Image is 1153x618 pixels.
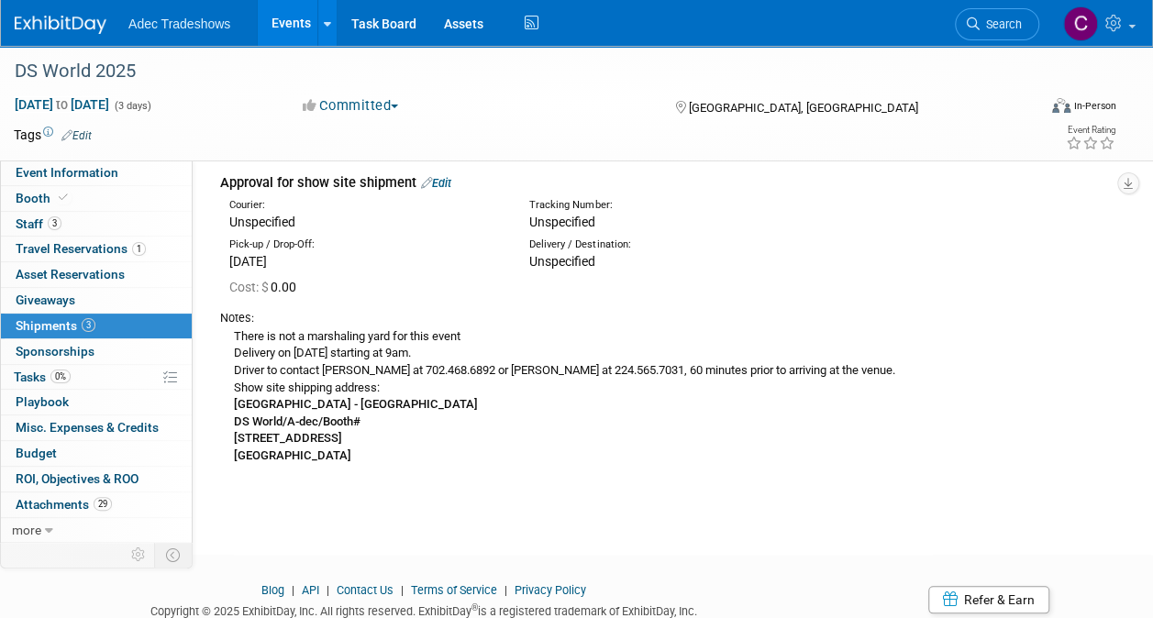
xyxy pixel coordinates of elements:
[1,186,192,211] a: Booth
[14,96,110,113] span: [DATE] [DATE]
[16,344,94,359] span: Sponsorships
[229,252,502,270] div: [DATE]
[529,215,595,229] span: Unspecified
[94,497,112,511] span: 29
[229,237,502,252] div: Pick-up / Drop-Off:
[220,310,1103,326] div: Notes:
[16,497,112,512] span: Attachments
[48,216,61,230] span: 3
[132,242,146,256] span: 1
[220,173,1103,193] div: Approval for show site shipment
[1,212,192,237] a: Staff3
[529,198,877,213] div: Tracking Number:
[1,467,192,491] a: ROI, Objectives & ROO
[123,543,155,567] td: Personalize Event Tab Strip
[53,97,71,112] span: to
[1,160,192,185] a: Event Information
[128,17,230,31] span: Adec Tradeshows
[261,583,284,597] a: Blog
[1,237,192,261] a: Travel Reservations1
[234,414,360,462] b: DS World/A-dec/Booth# [STREET_ADDRESS] [GEOGRAPHIC_DATA]
[1066,126,1115,135] div: Event Rating
[12,523,41,537] span: more
[1073,99,1116,113] div: In-Person
[1,492,192,517] a: Attachments29
[1,415,192,440] a: Misc. Expenses & Credits
[500,583,512,597] span: |
[396,583,408,597] span: |
[1052,98,1070,113] img: Format-Inperson.png
[956,95,1116,123] div: Event Format
[16,267,125,281] span: Asset Reservations
[955,8,1039,40] a: Search
[421,176,451,190] a: Edit
[928,586,1049,613] a: Refer & Earn
[16,191,72,205] span: Booth
[1,518,192,543] a: more
[1,365,192,390] a: Tasks0%
[113,100,151,112] span: (3 days)
[287,583,299,597] span: |
[16,292,75,307] span: Giveaways
[16,165,118,180] span: Event Information
[50,370,71,383] span: 0%
[1063,6,1098,41] img: Carol Schmidlin
[14,370,71,384] span: Tasks
[16,394,69,409] span: Playbook
[296,96,405,116] button: Committed
[16,446,57,460] span: Budget
[1,262,192,287] a: Asset Reservations
[1,339,192,364] a: Sponsorships
[1,288,192,313] a: Giveaways
[15,16,106,34] img: ExhibitDay
[529,237,802,252] div: Delivery / Destination:
[16,216,61,231] span: Staff
[61,129,92,142] a: Edit
[1,441,192,466] a: Budget
[471,602,478,612] sup: ®
[689,101,918,115] span: [GEOGRAPHIC_DATA], [GEOGRAPHIC_DATA]
[1,390,192,414] a: Playbook
[220,326,1103,465] div: There is not a marshaling yard for this event Delivery on [DATE] starting at 9am. Driver to conta...
[229,280,271,294] span: Cost: $
[8,55,1022,88] div: DS World 2025
[529,254,595,269] span: Unspecified
[515,583,586,597] a: Privacy Policy
[234,397,478,411] b: [GEOGRAPHIC_DATA] - [GEOGRAPHIC_DATA]
[322,583,334,597] span: |
[14,126,92,144] td: Tags
[411,583,497,597] a: Terms of Service
[229,280,304,294] span: 0.00
[229,198,502,213] div: Courier:
[16,241,146,256] span: Travel Reservations
[337,583,394,597] a: Contact Us
[229,213,502,231] div: Unspecified
[16,471,139,486] span: ROI, Objectives & ROO
[59,193,68,203] i: Booth reservation complete
[1,314,192,338] a: Shipments3
[82,318,95,332] span: 3
[302,583,319,597] a: API
[16,318,95,333] span: Shipments
[980,17,1022,31] span: Search
[16,420,159,435] span: Misc. Expenses & Credits
[155,543,193,567] td: Toggle Event Tabs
